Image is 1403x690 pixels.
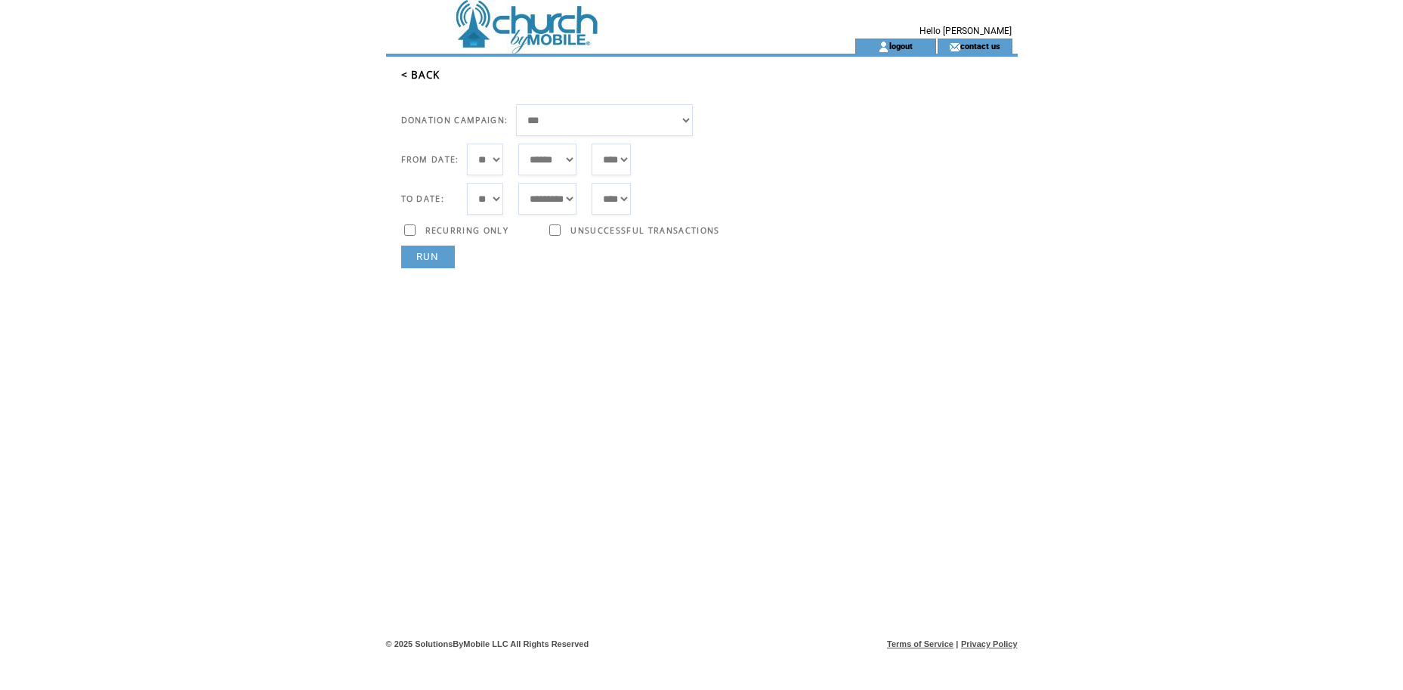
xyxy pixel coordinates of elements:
[961,639,1018,648] a: Privacy Policy
[570,225,719,236] span: UNSUCCESSFUL TRANSACTIONS
[956,639,958,648] span: |
[401,68,440,82] a: < BACK
[401,154,459,165] span: FROM DATE:
[425,225,509,236] span: RECURRING ONLY
[386,639,589,648] span: © 2025 SolutionsByMobile LLC All Rights Reserved
[960,41,1000,51] a: contact us
[401,193,445,204] span: TO DATE:
[889,41,913,51] a: logout
[401,246,455,268] a: RUN
[949,41,960,53] img: contact_us_icon.gif
[878,41,889,53] img: account_icon.gif
[401,115,508,125] span: DONATION CAMPAIGN:
[919,26,1012,36] span: Hello [PERSON_NAME]
[887,639,953,648] a: Terms of Service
